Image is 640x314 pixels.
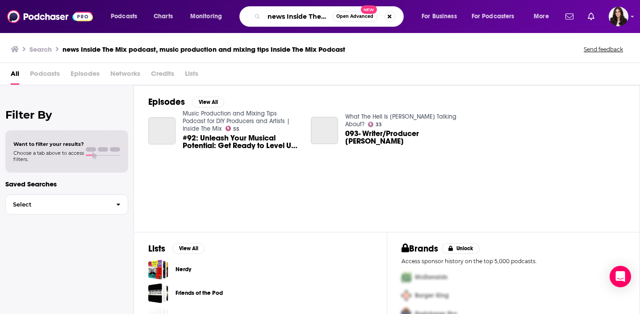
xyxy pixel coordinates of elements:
[311,117,338,144] a: 093- Writer/Producer Jack Burditt
[336,14,373,19] span: Open Advanced
[264,9,332,24] input: Search podcasts, credits, & more...
[415,9,468,24] button: open menu
[345,130,463,145] span: 093- Writer/Producer [PERSON_NAME]
[472,10,515,23] span: For Podcasters
[148,96,185,107] h2: Episodes
[581,45,626,53] button: Send feedback
[148,243,205,254] a: ListsView All
[176,264,191,274] a: Nerdy
[609,7,628,26] button: Show profile menu
[527,9,560,24] button: open menu
[185,66,198,85] span: Lists
[376,123,382,127] span: 33
[30,66,60,85] span: Podcasts
[184,9,234,24] button: open menu
[148,243,165,254] h2: Lists
[332,11,377,22] button: Open AdvancedNew
[148,117,176,145] a: #92: Unleash Your Musical Potential: Get Ready to Level Up with the FREE Producer Growth Scorecard!
[415,292,449,299] span: Burger King
[361,5,377,14] span: New
[148,283,168,303] a: Friends of the Pod
[151,66,174,85] span: Credits
[584,9,598,24] a: Show notifications dropdown
[442,243,480,254] button: Unlock
[609,7,628,26] img: User Profile
[148,9,178,24] a: Charts
[422,10,457,23] span: For Business
[13,141,84,147] span: Want to filter your results?
[110,66,140,85] span: Networks
[148,260,168,280] a: Nerdy
[398,286,415,305] img: Second Pro Logo
[402,243,439,254] h2: Brands
[345,113,456,128] a: What The Hell Is Michael Jamin Talking About?
[176,288,223,298] a: Friends of the Pod
[29,45,52,54] h3: Search
[190,10,222,23] span: Monitoring
[248,6,412,27] div: Search podcasts, credits, & more...
[172,243,205,254] button: View All
[105,9,149,24] button: open menu
[63,45,345,54] h3: news Inside The Mix podcast, music production and mixing tips Inside The Mix Podcast
[609,7,628,26] span: Logged in as RebeccaShapiro
[6,202,109,207] span: Select
[610,266,631,287] div: Open Intercom Messenger
[345,130,463,145] a: 093- Writer/Producer Jack Burditt
[402,258,626,264] p: Access sponsor history on the top 5,000 podcasts.
[466,9,527,24] button: open menu
[154,10,173,23] span: Charts
[148,96,224,107] a: EpisodesView All
[534,10,549,23] span: More
[233,127,239,131] span: 55
[7,8,93,25] img: Podchaser - Follow, Share and Rate Podcasts
[368,122,382,127] a: 33
[183,110,290,132] a: Music Production and Mixing Tips Podcast for DIY Producers and Artists | Inside The Mix
[5,180,128,188] p: Saved Searches
[183,134,300,149] a: #92: Unleash Your Musical Potential: Get Ready to Level Up with the FREE Producer Growth Scorecard!
[562,9,577,24] a: Show notifications dropdown
[13,150,84,162] span: Choose a tab above to access filters.
[5,194,128,215] button: Select
[226,126,240,131] a: 55
[192,97,224,107] button: View All
[415,273,448,281] span: McDonalds
[5,108,128,121] h2: Filter By
[11,66,19,85] a: All
[71,66,100,85] span: Episodes
[111,10,137,23] span: Podcasts
[398,268,415,286] img: First Pro Logo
